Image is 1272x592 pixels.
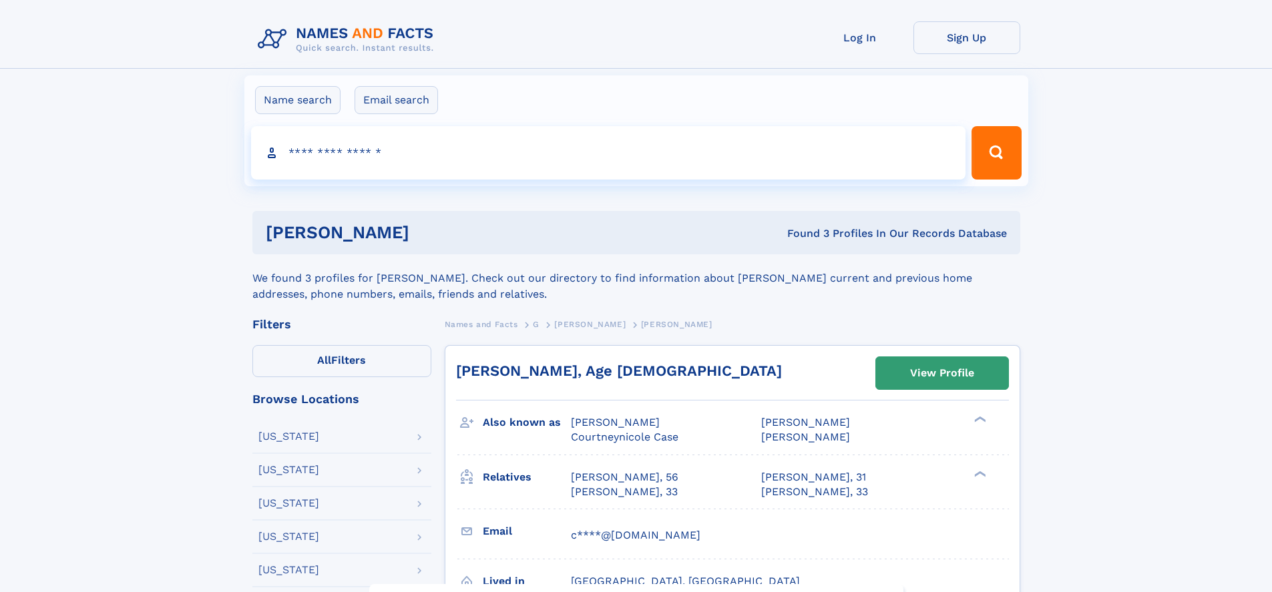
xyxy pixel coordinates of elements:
[252,318,431,330] div: Filters
[456,362,782,379] a: [PERSON_NAME], Age [DEMOGRAPHIC_DATA]
[971,415,987,424] div: ❯
[258,531,319,542] div: [US_STATE]
[571,575,800,587] span: [GEOGRAPHIC_DATA], [GEOGRAPHIC_DATA]
[972,126,1021,180] button: Search Button
[355,86,438,114] label: Email search
[807,21,913,54] a: Log In
[571,430,678,443] span: Courtneynicole Case
[258,498,319,509] div: [US_STATE]
[554,316,626,332] a: [PERSON_NAME]
[761,470,866,485] a: [PERSON_NAME], 31
[876,357,1008,389] a: View Profile
[641,320,712,329] span: [PERSON_NAME]
[266,224,598,241] h1: [PERSON_NAME]
[761,485,868,499] a: [PERSON_NAME], 33
[761,430,850,443] span: [PERSON_NAME]
[445,316,518,332] a: Names and Facts
[483,411,571,434] h3: Also known as
[255,86,341,114] label: Name search
[571,485,678,499] a: [PERSON_NAME], 33
[533,320,540,329] span: G
[571,416,660,428] span: [PERSON_NAME]
[598,226,1007,241] div: Found 3 Profiles In Our Records Database
[252,254,1020,302] div: We found 3 profiles for [PERSON_NAME]. Check out our directory to find information about [PERSON_...
[971,469,987,478] div: ❯
[913,21,1020,54] a: Sign Up
[251,126,966,180] input: search input
[533,316,540,332] a: G
[258,431,319,442] div: [US_STATE]
[483,520,571,543] h3: Email
[258,465,319,475] div: [US_STATE]
[252,393,431,405] div: Browse Locations
[317,354,331,366] span: All
[571,470,678,485] a: [PERSON_NAME], 56
[761,416,850,428] span: [PERSON_NAME]
[258,565,319,575] div: [US_STATE]
[910,358,974,388] div: View Profile
[252,21,445,57] img: Logo Names and Facts
[483,466,571,489] h3: Relatives
[554,320,626,329] span: [PERSON_NAME]
[252,345,431,377] label: Filters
